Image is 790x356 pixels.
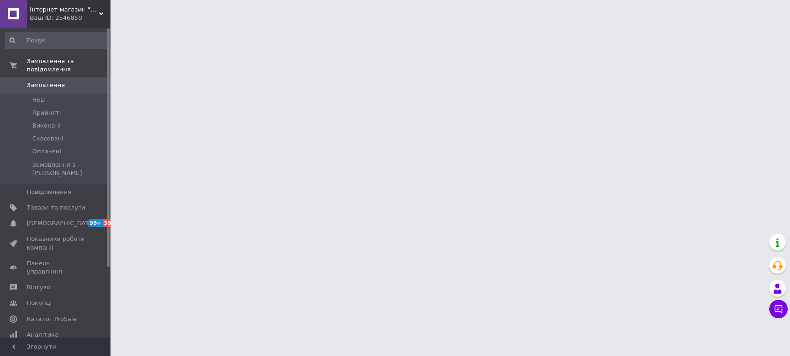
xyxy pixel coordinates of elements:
span: Панель управління [27,259,85,276]
span: Скасовані [32,134,64,143]
span: Товари та послуги [27,204,85,212]
span: [DEMOGRAPHIC_DATA] [27,219,95,228]
span: Аналітика [27,331,58,339]
div: Ваш ID: 2546850 [30,14,110,22]
span: Виконані [32,122,61,130]
span: Нові [32,96,46,104]
button: Чат з покупцем [769,300,788,318]
span: 99+ [87,219,103,227]
span: 39 [103,219,113,227]
span: Замовлення [27,81,65,89]
span: Оплачені [32,147,61,156]
input: Пошук [5,32,108,49]
span: Замовлення та повідомлення [27,57,110,74]
span: Прийняті [32,109,61,117]
span: Каталог ProSale [27,315,76,323]
span: Показники роботи компанії [27,235,85,251]
span: Відгуки [27,283,51,292]
span: Замовлення з [PERSON_NAME] [32,161,107,177]
span: інтернет-магазин "тріА" [30,6,99,14]
span: Повідомлення [27,188,71,196]
span: Покупці [27,299,52,307]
